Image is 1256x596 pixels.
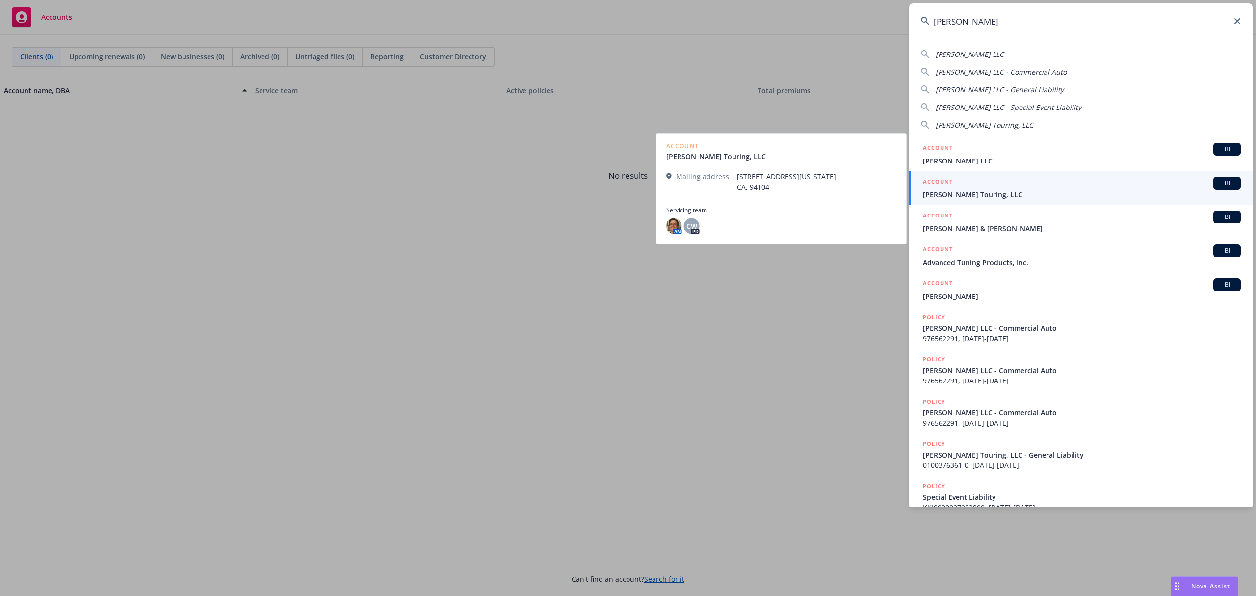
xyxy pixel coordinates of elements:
span: [PERSON_NAME] LLC - Commercial Auto [923,407,1241,418]
a: ACCOUNTBI[PERSON_NAME] Touring, LLC [909,171,1253,205]
span: BI [1217,246,1237,255]
span: [PERSON_NAME] LLC - Special Event Liability [936,103,1081,112]
span: [PERSON_NAME] LLC - Commercial Auto [936,67,1067,77]
h5: POLICY [923,312,945,322]
span: 976562291, [DATE]-[DATE] [923,333,1241,344]
h5: ACCOUNT [923,177,953,189]
span: 976562291, [DATE]-[DATE] [923,418,1241,428]
h5: ACCOUNT [923,278,953,290]
div: Drag to move [1171,577,1183,596]
a: POLICYSpecial Event LiabilityKKI0000027283800, [DATE]-[DATE] [909,476,1253,518]
span: 976562291, [DATE]-[DATE] [923,376,1241,386]
h5: POLICY [923,481,945,491]
span: BI [1217,280,1237,289]
a: ACCOUNTBI[PERSON_NAME] [909,273,1253,307]
span: BI [1217,145,1237,154]
a: ACCOUNTBI[PERSON_NAME] LLC [909,137,1253,171]
button: Nova Assist [1171,576,1238,596]
input: Search... [909,3,1253,39]
span: BI [1217,213,1237,221]
a: ACCOUNTBI[PERSON_NAME] & [PERSON_NAME] [909,205,1253,239]
a: POLICY[PERSON_NAME] LLC - Commercial Auto976562291, [DATE]-[DATE] [909,307,1253,349]
h5: ACCOUNT [923,211,953,222]
h5: ACCOUNT [923,143,953,155]
span: Nova Assist [1191,582,1230,590]
span: [PERSON_NAME] LLC - General Liability [936,85,1064,94]
span: [PERSON_NAME] [923,291,1241,301]
a: POLICY[PERSON_NAME] LLC - Commercial Auto976562291, [DATE]-[DATE] [909,391,1253,433]
span: [PERSON_NAME] Touring, LLC [936,120,1033,130]
span: BI [1217,179,1237,188]
span: [PERSON_NAME] LLC [936,50,1004,59]
a: POLICY[PERSON_NAME] LLC - Commercial Auto976562291, [DATE]-[DATE] [909,349,1253,391]
span: [PERSON_NAME] LLC [923,156,1241,166]
a: POLICY[PERSON_NAME] Touring, LLC - General Liability0100376361-0, [DATE]-[DATE] [909,433,1253,476]
h5: POLICY [923,397,945,406]
span: Advanced Tuning Products, Inc. [923,257,1241,268]
span: [PERSON_NAME] & [PERSON_NAME] [923,223,1241,234]
span: [PERSON_NAME] LLC - Commercial Auto [923,365,1241,376]
span: [PERSON_NAME] Touring, LLC - General Liability [923,450,1241,460]
h5: POLICY [923,439,945,449]
span: KKI0000027283800, [DATE]-[DATE] [923,502,1241,513]
h5: ACCOUNT [923,244,953,256]
h5: POLICY [923,354,945,364]
span: [PERSON_NAME] LLC - Commercial Auto [923,323,1241,333]
span: 0100376361-0, [DATE]-[DATE] [923,460,1241,470]
span: [PERSON_NAME] Touring, LLC [923,190,1241,200]
span: Special Event Liability [923,492,1241,502]
a: ACCOUNTBIAdvanced Tuning Products, Inc. [909,239,1253,273]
